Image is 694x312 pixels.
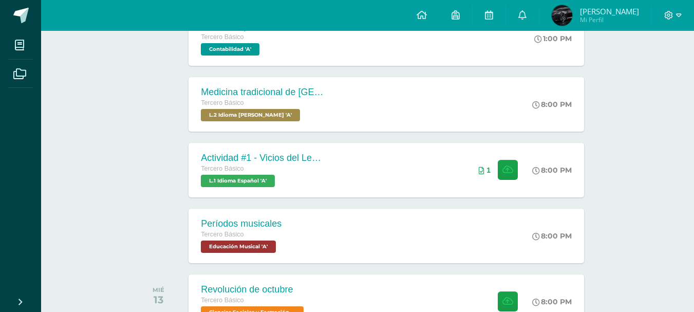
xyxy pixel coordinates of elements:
span: L.2 Idioma Maya Kaqchikel 'A' [201,109,300,121]
span: Tercero Básico [201,33,243,41]
span: 1 [486,166,491,174]
div: 8:00 PM [532,297,572,306]
img: 9cc374ce5008add2e446686e7b1eb29b.png [552,5,572,26]
div: Medicina tradicional de [GEOGRAPHIC_DATA] [201,87,324,98]
span: Contabilidad 'A' [201,43,259,56]
span: Tercero Básico [201,165,243,172]
span: [PERSON_NAME] [580,6,639,16]
span: Tercero Básico [201,297,243,304]
div: 13 [153,293,164,306]
div: 8:00 PM [532,231,572,241]
div: 8:00 PM [532,166,572,175]
span: L.1 Idioma Español 'A' [201,175,275,187]
div: 1:00 PM [534,34,572,43]
span: Tercero Básico [201,231,243,238]
div: Actividad #1 - Vicios del LenguaJe [201,153,324,163]
div: 8:00 PM [532,100,572,109]
span: Mi Perfil [580,15,639,24]
span: Tercero Básico [201,99,243,106]
div: MIÉ [153,286,164,293]
div: Archivos entregados [479,166,491,174]
span: Educación Musical 'A' [201,241,276,253]
div: Revolución de octubre [201,284,306,295]
div: Períodos musicales [201,218,282,229]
